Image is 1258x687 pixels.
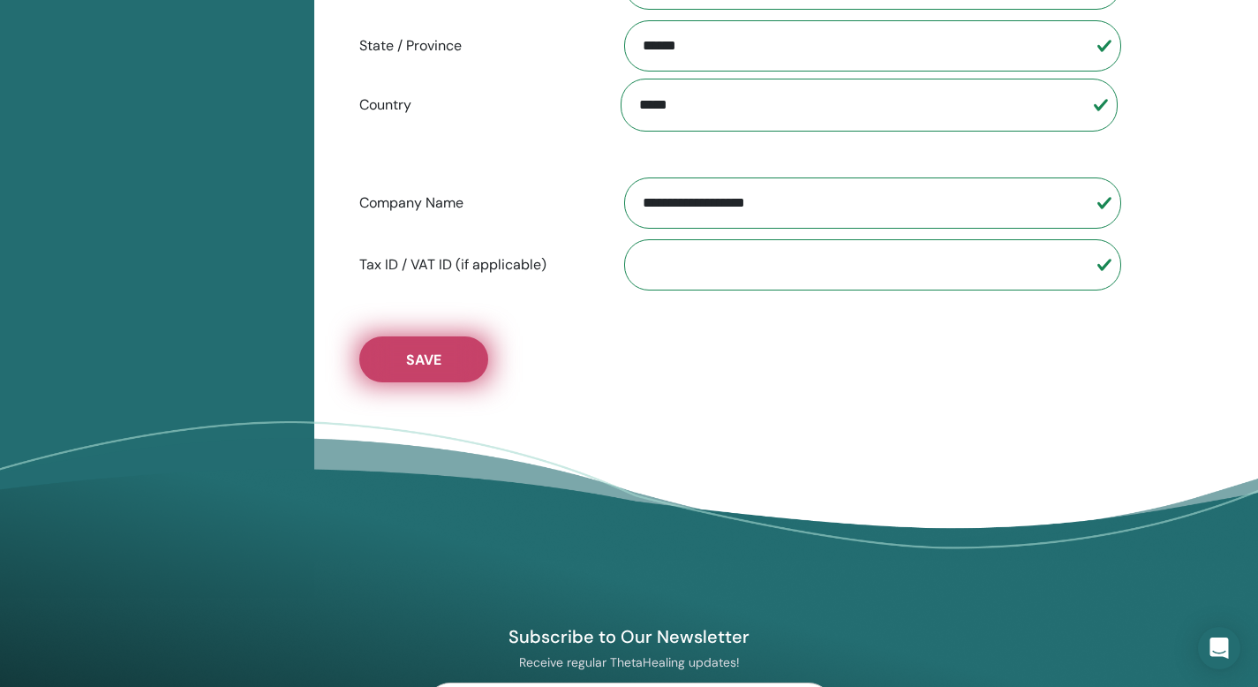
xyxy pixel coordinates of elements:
label: Company Name [346,186,607,220]
button: Save [359,336,488,382]
span: Save [406,351,441,369]
h4: Subscribe to Our Newsletter [426,625,833,648]
label: State / Province [346,29,607,63]
label: Country [346,88,607,122]
label: Tax ID / VAT ID (if applicable) [346,248,607,282]
p: Receive regular ThetaHealing updates! [426,654,833,670]
div: Open Intercom Messenger [1198,627,1240,669]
